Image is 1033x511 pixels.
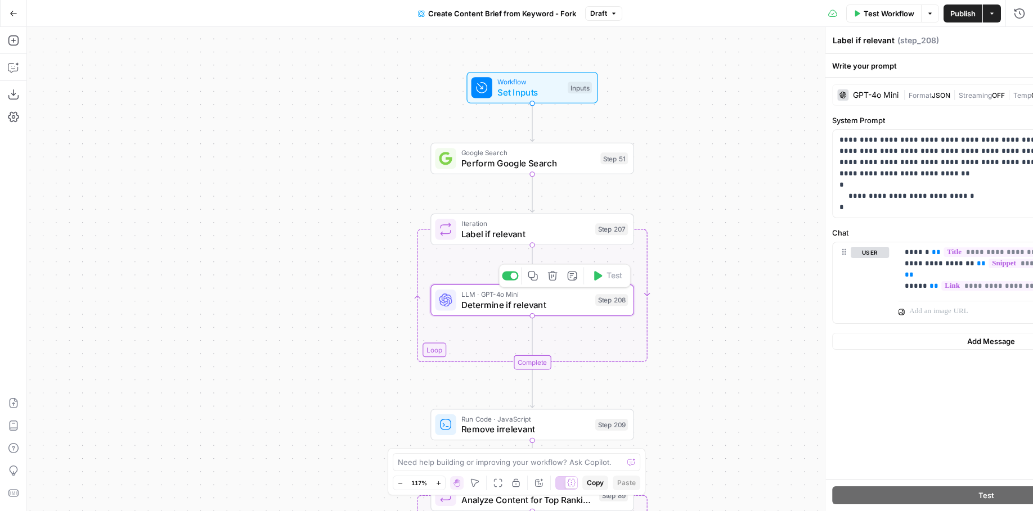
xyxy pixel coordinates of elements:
div: IterationAnalyze Content for Top Ranking PagesStep 89 [430,480,634,511]
button: Copy [582,476,608,490]
span: Test Workflow [864,8,914,19]
button: Create Content Brief from Keyword - Fork [411,4,583,22]
textarea: Label if relevant [833,35,895,46]
span: Perform Google Search [461,156,595,169]
span: | [903,89,909,100]
div: Complete [430,355,634,370]
span: Add Message [967,336,1015,347]
g: Edge from step_51 to step_207 [531,174,535,212]
span: Copy [587,478,604,488]
div: Inputs [568,82,592,93]
span: | [950,89,959,100]
button: Test Workflow [846,4,921,22]
div: Step 209 [595,419,628,431]
g: Edge from step_207-iteration-end to step_209 [531,369,535,408]
span: Analyze Content for Top Ranking Pages [461,494,594,507]
span: Format [909,91,932,100]
span: Draft [590,8,607,19]
span: Paste [617,478,636,488]
div: user [833,242,889,323]
span: Publish [950,8,976,19]
span: Google Search [461,147,595,158]
button: Publish [944,4,982,22]
div: LoopIterationLabel if relevantStep 207 [430,214,634,245]
span: Workflow [497,76,562,87]
button: Draft [585,6,622,21]
div: WorkflowSet InputsInputs [430,72,634,103]
span: | [1005,89,1013,100]
div: Complete [514,355,551,370]
span: Streaming [959,91,992,100]
div: LLM · GPT-4o MiniDetermine if relevantStep 208Test [430,284,634,316]
span: Create Content Brief from Keyword - Fork [428,8,576,19]
span: JSON [932,91,950,100]
span: 117% [411,478,427,487]
g: Edge from start to step_51 [531,103,535,142]
span: OFF [992,91,1005,100]
div: Step 208 [595,294,628,306]
span: Run Code · JavaScript [461,414,590,424]
span: LLM · GPT-4o Mini [461,289,590,300]
span: Remove irrelevant [461,423,590,436]
button: Test [587,267,627,284]
div: Step 51 [600,152,628,164]
button: Paste [613,476,640,490]
button: user [851,247,889,258]
div: Run Code · JavaScriptRemove irrelevantStep 209 [430,409,634,440]
div: Step 89 [599,490,628,501]
span: Determine if relevant [461,298,590,311]
span: Set Inputs [497,85,562,98]
span: Label if relevant [461,227,590,240]
span: Test [978,490,994,501]
span: Iteration [461,218,590,229]
span: Temp [1013,91,1031,100]
span: ( step_208 ) [897,35,939,46]
span: Test [607,270,622,282]
div: Google SearchPerform Google SearchStep 51 [430,143,634,174]
div: GPT-4o Mini [853,91,899,99]
div: Step 207 [595,223,628,235]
